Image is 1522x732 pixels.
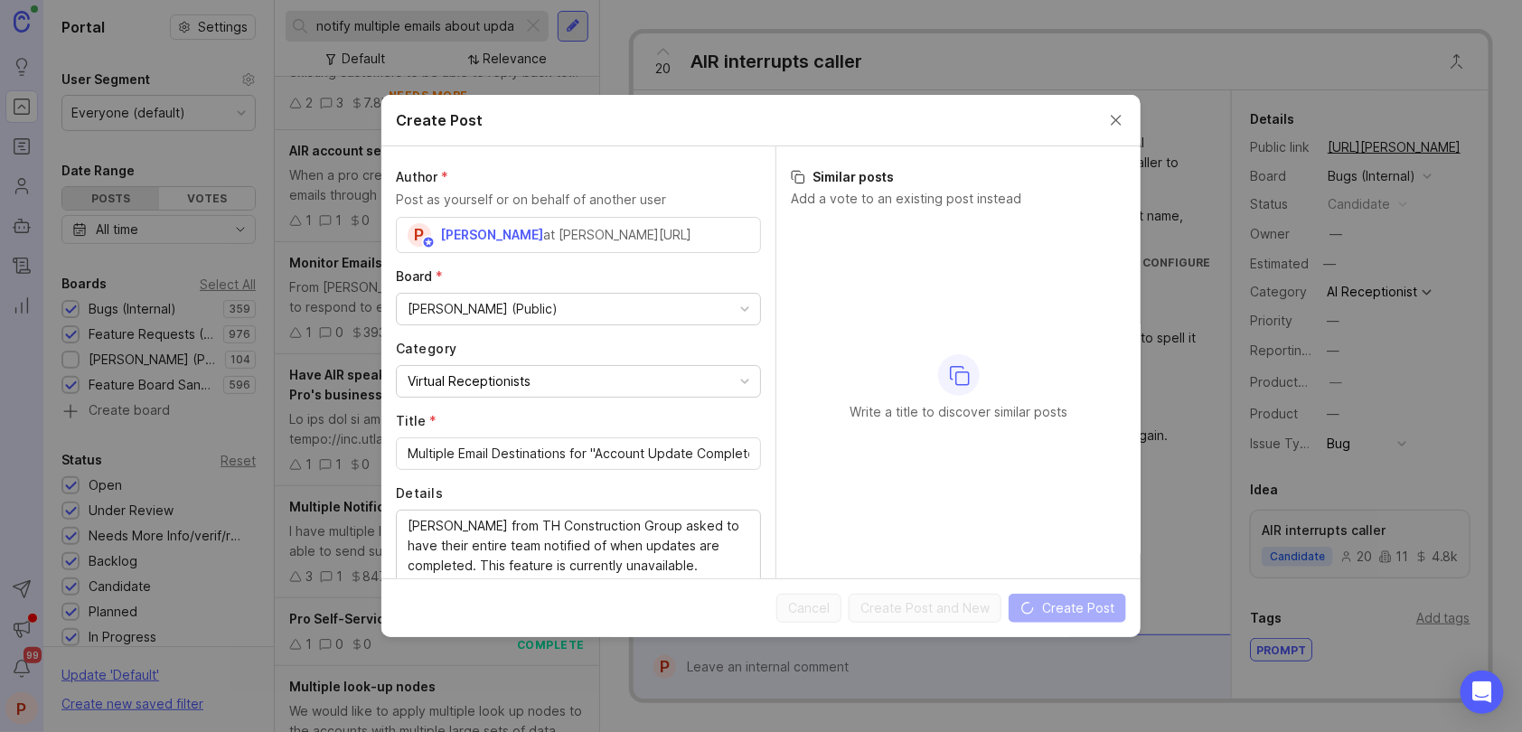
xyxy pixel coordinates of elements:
div: P [408,223,431,247]
label: Details [396,484,761,502]
input: Short, descriptive title [408,444,749,464]
h3: Similar posts [791,168,1126,186]
span: Author (required) [396,169,448,184]
span: Board (required) [396,268,443,284]
p: Add a vote to an existing post instead [791,190,1126,208]
p: Post as yourself or on behalf of another user [396,190,761,210]
p: Write a title to discover similar posts [850,403,1067,421]
textarea: [PERSON_NAME] from TH Construction Group asked to have their entire team notified of when updates... [408,516,749,576]
button: Close create post modal [1106,110,1126,130]
h2: Create Post [396,109,483,131]
span: [PERSON_NAME] [440,227,543,242]
img: member badge [422,236,436,249]
label: Category [396,340,761,358]
div: at [PERSON_NAME][URL] [543,225,691,245]
span: Title (required) [396,413,437,428]
div: Open Intercom Messenger [1461,671,1504,714]
div: Virtual Receptionists [408,371,531,391]
div: [PERSON_NAME] (Public) [408,299,558,319]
